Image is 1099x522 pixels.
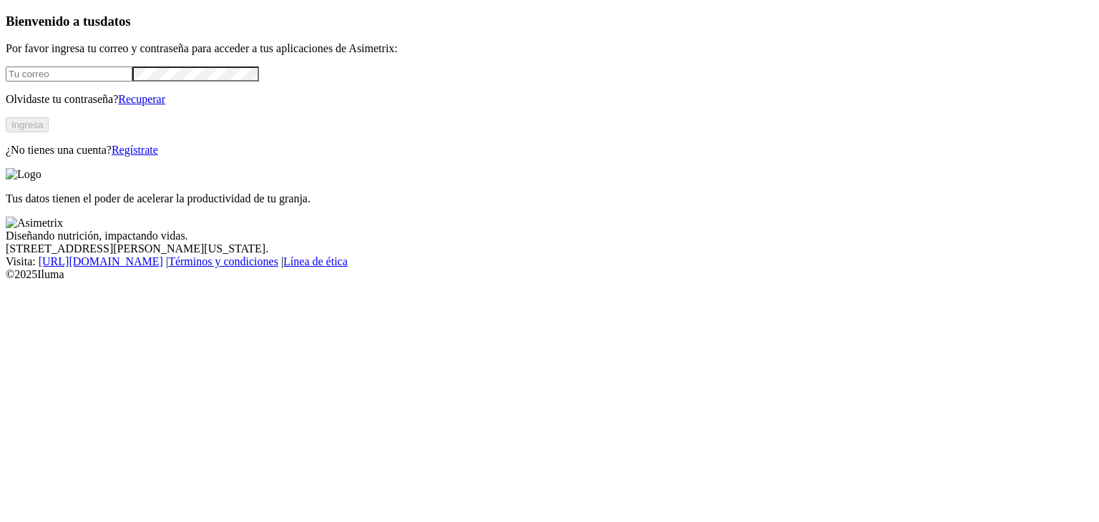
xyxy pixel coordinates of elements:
[118,93,165,105] a: Recuperar
[6,14,1093,29] h3: Bienvenido a tus
[283,255,348,267] a: Línea de ética
[6,93,1093,106] p: Olvidaste tu contraseña?
[6,67,132,82] input: Tu correo
[6,230,1093,242] div: Diseñando nutrición, impactando vidas.
[6,42,1093,55] p: Por favor ingresa tu correo y contraseña para acceder a tus aplicaciones de Asimetrix:
[6,144,1093,157] p: ¿No tienes una cuenta?
[6,268,1093,281] div: © 2025 Iluma
[39,255,163,267] a: [URL][DOMAIN_NAME]
[112,144,158,156] a: Regístrate
[6,217,63,230] img: Asimetrix
[6,117,49,132] button: Ingresa
[6,168,41,181] img: Logo
[6,192,1093,205] p: Tus datos tienen el poder de acelerar la productividad de tu granja.
[168,255,278,267] a: Términos y condiciones
[6,242,1093,255] div: [STREET_ADDRESS][PERSON_NAME][US_STATE].
[100,14,131,29] span: datos
[6,255,1093,268] div: Visita : | |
